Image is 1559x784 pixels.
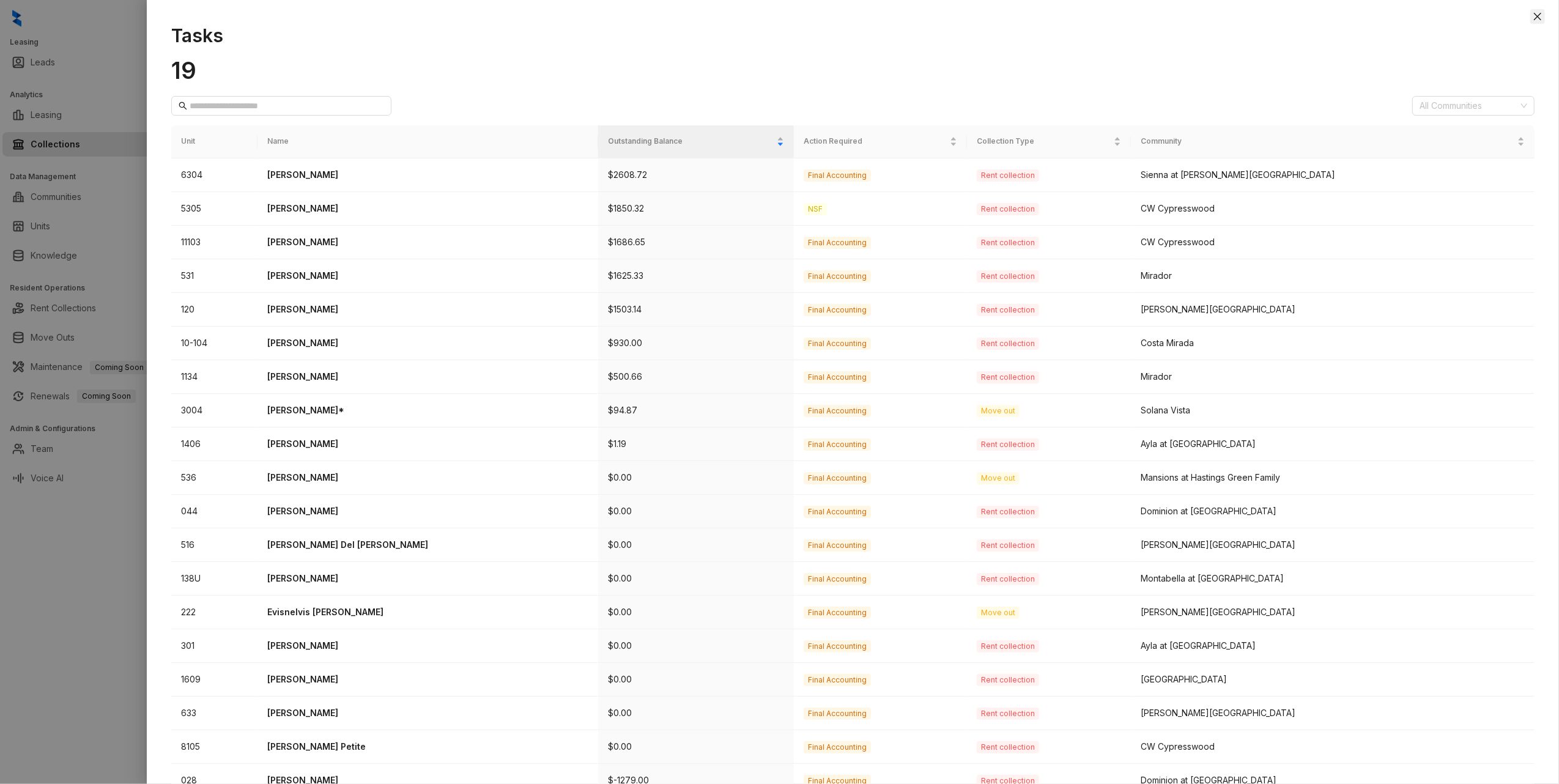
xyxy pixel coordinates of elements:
span: Final Accounting [804,741,871,753]
span: Rent collection [977,506,1039,518]
div: Mirador [1141,269,1525,283]
p: $0.00 [608,471,785,484]
span: Rent collection [977,304,1039,316]
p: $1503.14 [608,303,785,316]
button: Close [1530,9,1545,24]
span: Final Accounting [804,237,871,249]
span: Final Accounting [804,304,871,316]
td: 6304 [171,158,257,192]
p: $2608.72 [608,168,785,182]
span: Action Required [804,136,947,147]
td: 11103 [171,226,257,259]
p: $0.00 [608,740,785,753]
p: $0.00 [608,706,785,720]
p: [PERSON_NAME] [267,572,588,585]
div: Dominion at [GEOGRAPHIC_DATA] [1141,505,1525,518]
span: Final Accounting [804,438,871,451]
p: [PERSON_NAME] [267,202,588,215]
span: Collection Type [977,136,1111,147]
th: Community [1131,125,1535,158]
div: Ayla at [GEOGRAPHIC_DATA] [1141,437,1525,451]
p: Evisnelvis [PERSON_NAME] [267,605,588,619]
td: 536 [171,461,257,495]
div: Costa Mirada [1141,336,1525,350]
span: Rent collection [977,573,1039,585]
p: [PERSON_NAME] Del [PERSON_NAME] [267,538,588,552]
div: [PERSON_NAME][GEOGRAPHIC_DATA] [1141,706,1525,720]
div: [PERSON_NAME][GEOGRAPHIC_DATA] [1141,605,1525,619]
td: 138U [171,562,257,596]
div: CW Cypresswood [1141,235,1525,249]
span: Final Accounting [804,539,871,552]
th: Unit [171,125,257,158]
p: [PERSON_NAME] [267,168,588,182]
span: Final Accounting [804,506,871,518]
p: $0.00 [608,639,785,653]
p: $0.00 [608,673,785,686]
th: Name [257,125,598,158]
p: [PERSON_NAME] [267,235,588,249]
div: [GEOGRAPHIC_DATA] [1141,673,1525,686]
p: [PERSON_NAME] [267,303,588,316]
div: CW Cypresswood [1141,202,1525,215]
div: [PERSON_NAME][GEOGRAPHIC_DATA] [1141,303,1525,316]
span: Rent collection [977,741,1039,753]
span: Rent collection [977,539,1039,552]
span: Rent collection [977,203,1039,215]
span: Final Accounting [804,607,871,619]
p: $1850.32 [608,202,785,215]
td: 8105 [171,730,257,764]
span: Rent collection [977,640,1039,653]
div: Ayla at [GEOGRAPHIC_DATA] [1141,639,1525,653]
span: Rent collection [977,708,1039,720]
td: 10-104 [171,327,257,360]
span: search [179,102,187,110]
td: 516 [171,528,257,562]
span: Final Accounting [804,169,871,182]
td: 531 [171,259,257,293]
td: 1609 [171,663,257,697]
td: 120 [171,293,257,327]
th: Collection Type [967,125,1131,158]
p: $0.00 [608,605,785,619]
span: Final Accounting [804,708,871,720]
span: Rent collection [977,270,1039,283]
td: 1134 [171,360,257,394]
span: Final Accounting [804,674,871,686]
span: NSF [804,203,827,215]
p: $1686.65 [608,235,785,249]
th: Action Required [794,125,967,158]
span: Move out [977,472,1020,484]
span: Community [1141,136,1515,147]
span: Rent collection [977,438,1039,451]
div: CW Cypresswood [1141,740,1525,753]
p: [PERSON_NAME] [267,639,588,653]
div: Mansions at Hastings Green Family [1141,471,1525,484]
div: Solana Vista [1141,404,1525,417]
p: $0.00 [608,505,785,518]
p: [PERSON_NAME] [267,505,588,518]
span: Final Accounting [804,338,871,350]
div: Sienna at [PERSON_NAME][GEOGRAPHIC_DATA] [1141,168,1525,182]
td: 5305 [171,192,257,226]
div: Montabella at [GEOGRAPHIC_DATA] [1141,572,1525,585]
span: Final Accounting [804,472,871,484]
span: Rent collection [977,674,1039,686]
div: [PERSON_NAME][GEOGRAPHIC_DATA] [1141,538,1525,552]
span: Final Accounting [804,573,871,585]
span: Outstanding Balance [608,136,775,147]
p: $1625.33 [608,269,785,283]
span: Move out [977,607,1020,619]
p: [PERSON_NAME] [267,370,588,383]
span: Move out [977,405,1020,417]
span: close [1533,12,1542,21]
p: [PERSON_NAME] [267,336,588,350]
p: [PERSON_NAME] Petite [267,740,588,753]
span: Final Accounting [804,270,871,283]
td: 633 [171,697,257,730]
p: $0.00 [608,538,785,552]
p: [PERSON_NAME] [267,673,588,686]
span: Final Accounting [804,371,871,383]
td: 222 [171,596,257,629]
p: $500.66 [608,370,785,383]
